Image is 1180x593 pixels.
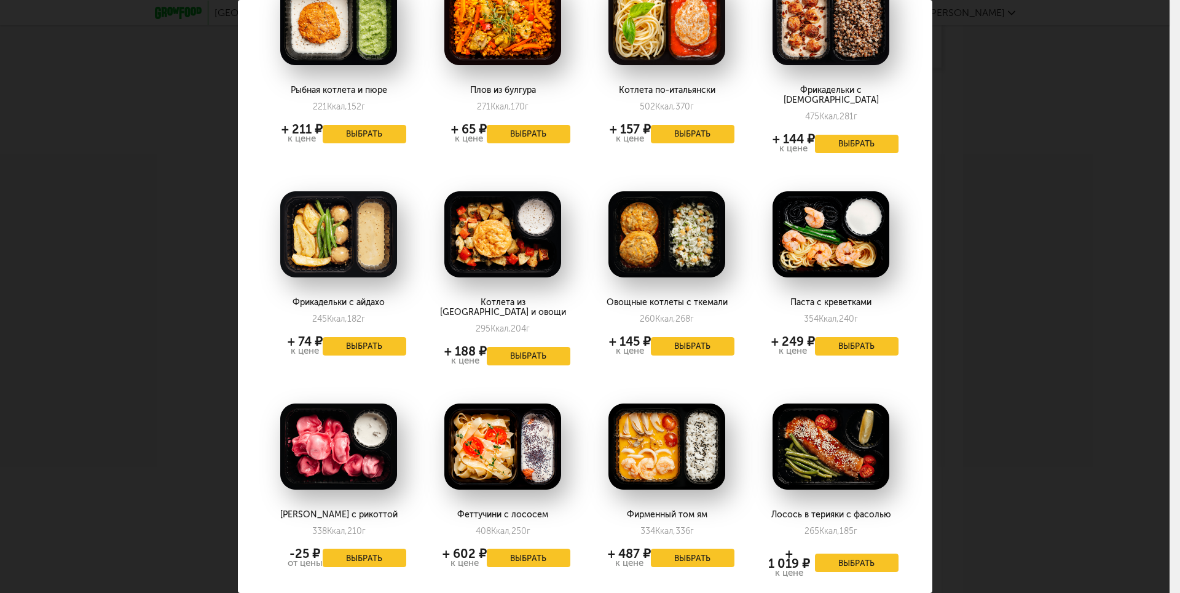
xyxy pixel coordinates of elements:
[651,337,734,356] button: Выбрать
[805,111,857,122] div: 475 281
[819,526,840,536] span: Ккал,
[442,559,487,568] div: к цене
[773,144,815,153] div: к цене
[323,125,406,143] button: Выбрать
[271,510,406,520] div: [PERSON_NAME] с рикоттой
[323,337,406,356] button: Выбрать
[491,526,511,536] span: Ккал,
[773,134,815,144] div: + 144 ₽
[487,125,570,143] button: Выбрать
[651,125,734,143] button: Выбрать
[525,101,529,112] span: г
[327,526,347,536] span: Ккал,
[487,549,570,567] button: Выбрать
[640,101,694,112] div: 502 370
[361,101,365,112] span: г
[815,135,899,153] button: Выбрать
[804,314,858,324] div: 354 240
[288,559,323,568] div: от цены
[271,86,406,95] div: Рыбная котлета и пюре
[608,404,725,490] img: big_UJ6eXCyCrJ1P9zEK.png
[655,314,675,324] span: Ккал,
[815,337,899,356] button: Выбрать
[435,510,570,520] div: Феттучини с лососем
[655,526,675,536] span: Ккал,
[763,549,814,568] div: + 1 019 ₽
[435,298,570,317] div: Котлета из [GEOGRAPHIC_DATA] и овощи
[362,526,366,536] span: г
[444,404,561,490] img: big_zfTIOZEUAEpp1bIA.png
[451,124,487,134] div: + 65 ₽
[804,526,857,536] div: 265 185
[327,101,347,112] span: Ккал,
[490,324,511,334] span: Ккал,
[608,559,651,568] div: к цене
[313,101,365,112] div: 221 152
[608,191,725,277] img: big_CFDoDmG9MfZify9Z.png
[442,549,487,559] div: + 602 ₽
[690,314,694,324] span: г
[655,101,675,112] span: Ккал,
[690,526,694,536] span: г
[819,314,839,324] span: Ккал,
[609,336,651,346] div: + 145 ₽
[327,314,347,324] span: Ккал,
[288,336,323,346] div: + 74 ₽
[763,298,898,308] div: Паста с креветками
[640,314,694,324] div: 260 268
[288,549,323,559] div: -25 ₽
[435,86,570,95] div: Плов из булгура
[280,404,397,490] img: big_tsROXB5P9kwqKV4s.png
[771,346,815,356] div: к цене
[527,526,530,536] span: г
[608,549,651,559] div: + 487 ₽
[526,324,530,334] span: г
[599,298,734,308] div: Овощные котлеты с ткемали
[490,101,511,112] span: Ккал,
[280,191,397,277] img: big_GYhyqoGDmBiVyL5B.png
[271,298,406,308] div: Фрикадельки с айдахо
[312,526,366,536] div: 338 210
[771,336,815,346] div: + 249 ₽
[763,568,814,578] div: к цене
[487,347,570,365] button: Выбрать
[281,124,323,134] div: + 211 ₽
[444,356,487,365] div: к цене
[599,510,734,520] div: Фирменный том ям
[640,526,694,536] div: 334 336
[773,191,889,277] img: big_A3yx2kA4FlQHMINr.png
[609,346,651,356] div: к цене
[476,324,530,334] div: 295 204
[444,346,487,356] div: + 188 ₽
[281,134,323,143] div: к цене
[610,124,651,134] div: + 157 ₽
[451,134,487,143] div: к цене
[312,314,365,324] div: 245 182
[763,510,898,520] div: Лосось в терияки с фасолью
[651,549,734,567] button: Выбрать
[610,134,651,143] div: к цене
[323,549,406,567] button: Выбрать
[763,86,898,105] div: Фрикадельки с [DEMOGRAPHIC_DATA]
[854,111,857,122] span: г
[690,101,694,112] span: г
[854,526,857,536] span: г
[361,314,365,324] span: г
[444,191,561,277] img: big_XZ1dBY74Szis7Dal.png
[773,404,889,490] img: big_PWyqym2mdqCAeLXC.png
[599,86,734,95] div: Котлета по-итальянски
[477,101,529,112] div: 271 170
[288,346,323,356] div: к цене
[854,314,858,324] span: г
[476,526,530,536] div: 408 250
[819,111,840,122] span: Ккал,
[815,554,899,572] button: Выбрать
